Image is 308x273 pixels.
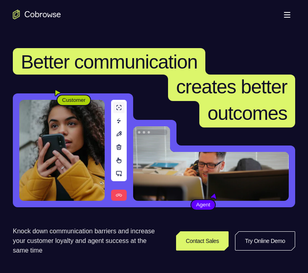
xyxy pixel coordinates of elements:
[19,100,105,201] img: A customer holding their phone
[133,126,289,201] img: A customer support agent talking on the phone
[176,231,229,251] a: Contact Sales
[111,100,127,201] img: A series of tools used in co-browsing sessions
[13,226,160,255] p: Knock down communication barriers and increase your customer loyalty and agent success at the sam...
[176,76,287,97] span: creates better
[207,103,287,124] span: outcomes
[235,231,295,251] a: Try Online Demo
[21,51,197,73] span: Better communication
[13,10,61,19] a: Go to the home page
